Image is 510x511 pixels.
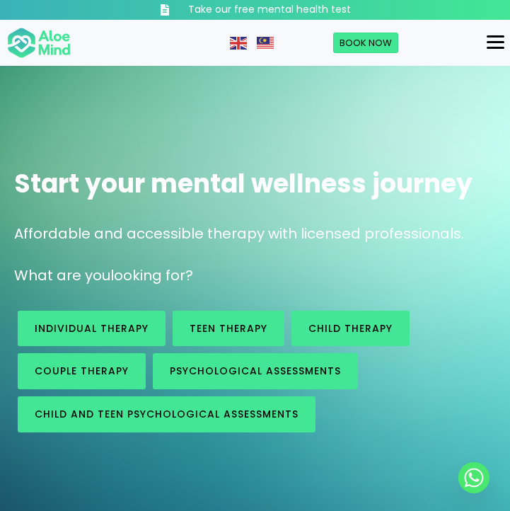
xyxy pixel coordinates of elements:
a: Child Therapy [291,311,410,347]
a: Child and Teen Psychological assessments [18,396,315,432]
p: Affordable and accessible therapy with licensed professionals. [14,224,496,244]
span: Child Therapy [308,321,393,335]
span: Book Now [340,36,392,50]
span: Individual therapy [35,321,149,335]
a: Psychological assessments [153,353,358,389]
a: Teen Therapy [173,311,284,347]
h3: Take our free mental health test [188,3,351,17]
a: Couple therapy [18,353,146,389]
a: Take our free mental health test [128,3,383,17]
img: Aloe mind Logo [7,27,71,59]
a: Whatsapp [458,462,489,493]
img: ms [257,37,274,50]
span: What are you [14,265,110,285]
img: en [230,37,247,50]
a: Book Now [333,33,398,54]
span: Teen Therapy [190,321,267,335]
span: Psychological assessments [170,364,341,378]
span: Couple therapy [35,364,129,378]
a: Malay [257,35,275,50]
a: English [230,35,248,50]
span: looking for? [110,265,193,285]
a: Individual therapy [18,311,166,347]
span: Start your mental wellness journey [14,166,473,202]
button: Menu [481,30,510,54]
span: Child and Teen Psychological assessments [35,407,299,421]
